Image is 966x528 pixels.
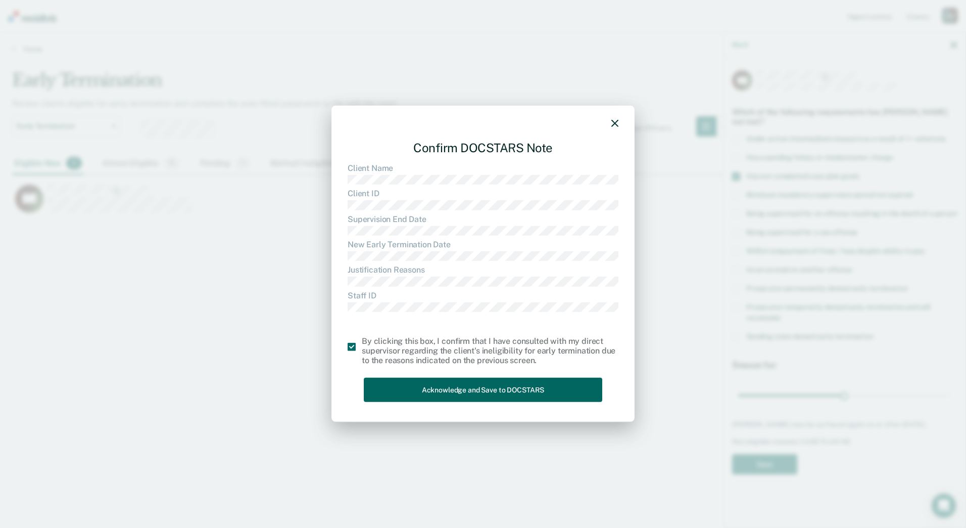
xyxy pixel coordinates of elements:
[364,377,602,402] button: Acknowledge and Save to DOCSTARS
[348,240,618,249] dt: New Early Termination Date
[348,290,618,300] dt: Staff ID
[348,265,618,275] dt: Justification Reasons
[348,189,618,198] dt: Client ID
[362,336,618,366] div: By clicking this box, I confirm that I have consulted with my direct supervisor regarding the cli...
[348,163,618,173] dt: Client Name
[348,214,618,224] dt: Supervision End Date
[348,133,618,163] div: Confirm DOCSTARS Note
